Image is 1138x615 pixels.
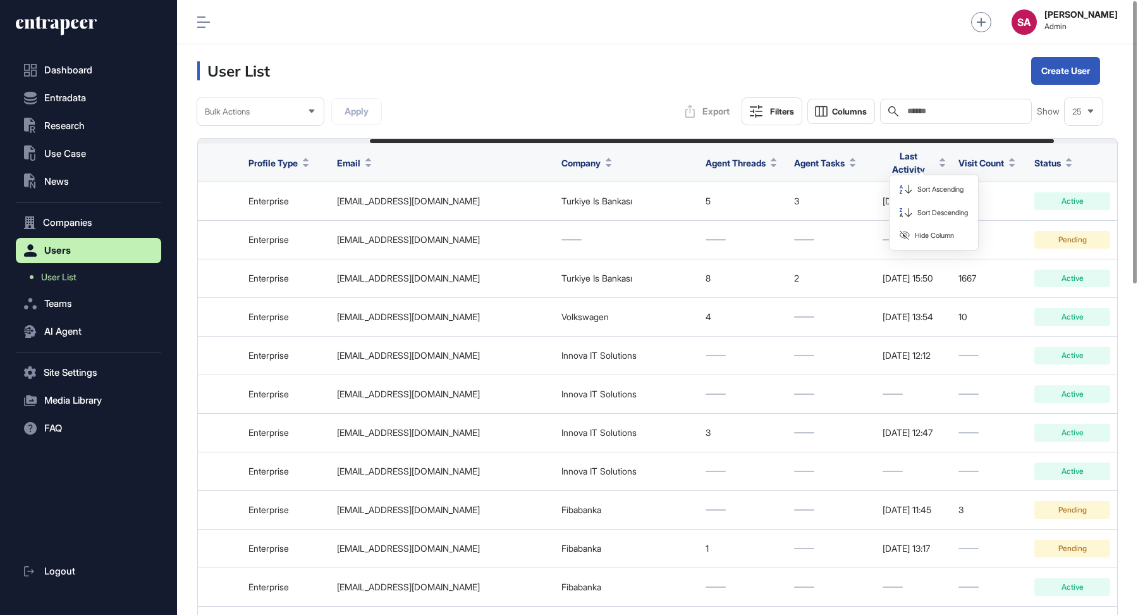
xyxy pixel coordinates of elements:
[1037,106,1060,116] span: Show
[44,121,85,131] span: Research
[44,245,71,256] span: Users
[16,85,161,111] button: Entradata
[917,184,964,195] span: Sort Ascending
[1031,57,1100,85] button: Create User
[248,156,309,170] button: Profile Type
[770,106,794,116] div: Filters
[248,312,324,322] div: enterprise
[1034,424,1110,442] div: Active
[1034,270,1110,287] div: Active
[706,196,781,206] div: 5
[1034,192,1110,210] div: Active
[248,351,324,361] div: enterprise
[561,543,601,554] a: Fibabanka
[248,156,298,170] span: Profile Type
[883,351,946,361] div: [DATE] 12:12
[706,428,781,438] div: 3
[337,196,549,206] div: [EMAIL_ADDRESS][DOMAIN_NAME]
[248,544,324,554] div: enterprise
[248,505,324,515] div: enterprise
[561,156,612,170] button: Company
[561,427,637,438] a: Innova IT Solutions
[22,266,161,289] a: User List
[248,428,324,438] div: enterprise
[1034,156,1072,170] button: Status
[958,273,1022,283] div: 1667
[706,156,766,170] span: Agent Threads
[248,389,324,399] div: enterprise
[1034,156,1061,170] span: Status
[16,58,161,83] a: Dashboard
[958,505,1022,515] div: 3
[248,196,324,206] div: enterprise
[1012,9,1037,35] button: SA
[883,505,946,515] div: [DATE] 11:45
[807,99,875,124] button: Columns
[1034,385,1110,403] div: Active
[1044,22,1118,31] span: Admin
[883,196,946,206] div: [DATE] 22:05
[915,230,954,241] span: Hide Column
[248,582,324,592] div: enterprise
[832,107,867,116] span: Columns
[44,65,92,75] span: Dashboard
[883,149,946,176] button: Last Activity
[1034,231,1110,249] div: Pending
[43,218,92,228] span: Companies
[883,273,946,283] div: [DATE] 15:50
[794,156,856,170] button: Agent Tasks
[794,196,870,206] div: 3
[337,235,549,245] div: [EMAIL_ADDRESS][DOMAIN_NAME]
[883,544,946,554] div: [DATE] 13:17
[44,566,75,576] span: Logout
[1072,107,1082,116] span: 25
[16,169,161,194] button: News
[197,61,270,80] h3: User List
[561,311,609,322] a: Volkswagen
[248,273,324,283] div: enterprise
[337,428,549,438] div: [EMAIL_ADDRESS][DOMAIN_NAME]
[44,395,102,406] span: Media Library
[248,466,324,476] div: enterprise
[706,312,781,322] div: 4
[44,299,72,309] span: Teams
[883,312,946,322] div: [DATE] 13:54
[16,238,161,263] button: Users
[706,273,781,283] div: 8
[958,312,1022,322] div: 10
[16,559,161,584] a: Logout
[16,141,161,166] button: Use Case
[16,360,161,385] button: Site Settings
[561,581,601,592] a: Fibabanka
[883,428,946,438] div: [DATE] 12:47
[561,350,637,361] a: Innova IT Solutions
[706,156,777,170] button: Agent Threads
[561,466,637,476] a: Innova IT Solutions
[16,291,161,316] button: Teams
[337,582,549,592] div: [EMAIL_ADDRESS][DOMAIN_NAME]
[337,312,549,322] div: [EMAIL_ADDRESS][DOMAIN_NAME]
[337,505,549,515] div: [EMAIL_ADDRESS][DOMAIN_NAME]
[561,273,632,283] a: Turkiye Is Bankası
[706,544,781,554] div: 1
[794,156,845,170] span: Agent Tasks
[337,544,549,554] div: [EMAIL_ADDRESS][DOMAIN_NAME]
[1034,463,1110,480] div: Active
[337,389,549,399] div: [EMAIL_ADDRESS][DOMAIN_NAME]
[44,368,97,378] span: Site Settings
[16,113,161,139] button: Research
[41,272,76,282] span: User List
[337,351,549,361] div: [EMAIL_ADDRESS][DOMAIN_NAME]
[958,156,1015,170] button: Visit Count
[44,149,86,159] span: Use Case
[16,210,161,235] button: Companies
[561,504,601,515] a: Fibabanka
[337,156,360,170] span: Email
[917,208,968,218] span: Sort Descending
[561,196,632,206] a: Turkiye Is Bankası
[44,423,62,433] span: FAQ
[44,177,69,187] span: News
[561,156,601,170] span: Company
[337,466,549,476] div: [EMAIL_ADDRESS][DOMAIN_NAME]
